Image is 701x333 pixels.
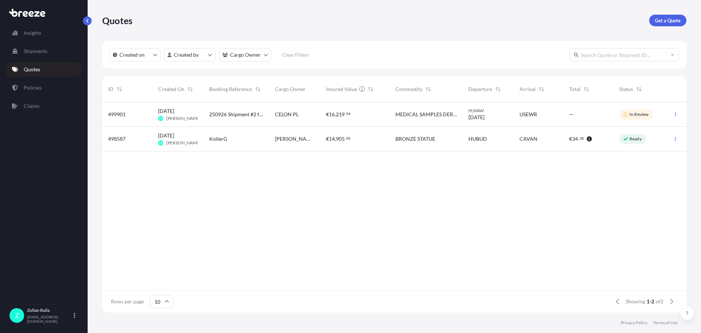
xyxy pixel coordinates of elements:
button: createdOn Filter options [110,48,161,61]
span: Created On [158,86,184,93]
p: Ready [629,136,642,142]
span: HUBUD [468,135,487,143]
span: [PERSON_NAME] G [275,135,314,143]
p: In Review [629,111,648,117]
span: Status [619,86,633,93]
span: MEDICAL SAMPLES DERIVATIVE non dg [395,111,457,118]
span: Cargo Owner [275,86,306,93]
span: 94 [346,113,350,115]
button: Clear Filters [275,49,316,61]
span: BRONZE STATUE [395,135,435,143]
span: Arrival [520,86,536,93]
span: € [569,136,572,141]
span: PLWAW [468,108,508,114]
a: Terms of Use [653,320,678,326]
span: [DATE] [468,114,484,121]
span: [DATE] [158,107,174,115]
span: . [345,113,346,115]
span: — [569,111,574,118]
a: Quotes [6,62,81,77]
button: Sort [582,85,591,94]
span: of 2 [656,298,663,305]
a: Shipments [6,44,81,58]
a: Insights [6,26,81,40]
span: [DATE] [158,132,174,139]
span: USEWR [520,111,537,118]
button: Sort [115,85,124,94]
button: Sort [424,85,433,94]
span: 250926 Shipment #2 for NH-101 Study [ID: IN637053] [209,111,263,118]
span: , [335,136,336,141]
p: Insights [24,29,41,37]
span: Showing [626,298,645,305]
button: Sort [494,85,502,94]
span: Insured Value [326,86,357,93]
span: € [326,136,329,141]
p: Quotes [102,15,133,26]
p: Created by [174,51,199,58]
span: Booking Reference [209,86,252,93]
p: Cargo Owner [230,51,261,58]
p: Quotes [24,66,40,73]
span: . [345,137,346,140]
input: Search Quote or Shipment ID... [570,48,679,61]
span: € [326,112,329,117]
p: Clear Filters [282,51,309,58]
button: createdBy Filter options [164,48,215,61]
span: 14 [329,136,335,141]
p: Zoltan Balla [27,307,72,313]
span: ID [108,86,114,93]
span: CAVAN [520,135,537,143]
p: Claims [24,102,39,110]
a: Claims [6,99,81,113]
p: Created on [119,51,145,58]
span: 219 [336,112,345,117]
span: 498587 [108,135,126,143]
span: KollerG [209,135,227,143]
a: Policies [6,80,81,95]
span: Departure [468,86,492,93]
span: Total [569,86,581,93]
button: Sort [366,85,375,94]
button: Sort [186,85,195,94]
span: 16 [329,112,335,117]
span: 499901 [108,111,126,118]
span: ZB [159,115,162,122]
button: cargoOwner Filter options [219,48,271,61]
p: Get a Quote [655,17,681,24]
p: [EMAIL_ADDRESS][DOMAIN_NAME] [27,315,72,323]
button: Sort [253,85,262,94]
span: 34 [572,136,578,141]
span: Z [15,312,19,319]
button: Sort [537,85,546,94]
span: 1-2 [647,298,654,305]
p: Policies [24,84,42,91]
span: [PERSON_NAME] [166,140,201,146]
span: ZB [159,139,162,147]
span: 00 [346,137,350,140]
span: , [335,112,336,117]
span: [PERSON_NAME] [166,116,201,121]
span: Commodity [395,86,422,93]
span: Rows per page [111,298,144,305]
span: 905 [336,136,345,141]
p: Shipments [24,48,47,55]
a: Get a Quote [649,15,686,26]
button: Sort [635,85,643,94]
a: Privacy Policy [621,320,647,326]
span: CELON PL [275,111,299,118]
span: 38 [579,137,584,140]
